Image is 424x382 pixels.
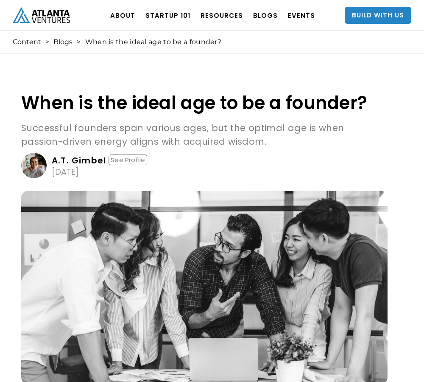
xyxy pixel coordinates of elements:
a: RESOURCES [201,3,243,27]
div: > [45,38,49,46]
a: EVENTS [288,3,315,27]
h1: When is the ideal age to be a founder? [21,93,388,113]
div: [DATE] [52,168,79,176]
a: ABOUT [110,3,135,27]
a: Blogs [53,38,73,46]
a: Content [13,38,41,46]
a: A.T. GimbelSee Profile[DATE] [21,153,388,178]
a: Build With Us [345,7,411,24]
a: BLOGS [253,3,278,27]
div: A.T. Gimbel [52,156,106,165]
div: See Profile [109,154,147,165]
div: > [77,38,81,46]
a: Startup 101 [145,3,190,27]
p: Successful founders span various ages, but the optimal age is when passion-driven energy aligns w... [21,121,388,149]
div: When is the ideal age to be a founder? [85,38,221,46]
